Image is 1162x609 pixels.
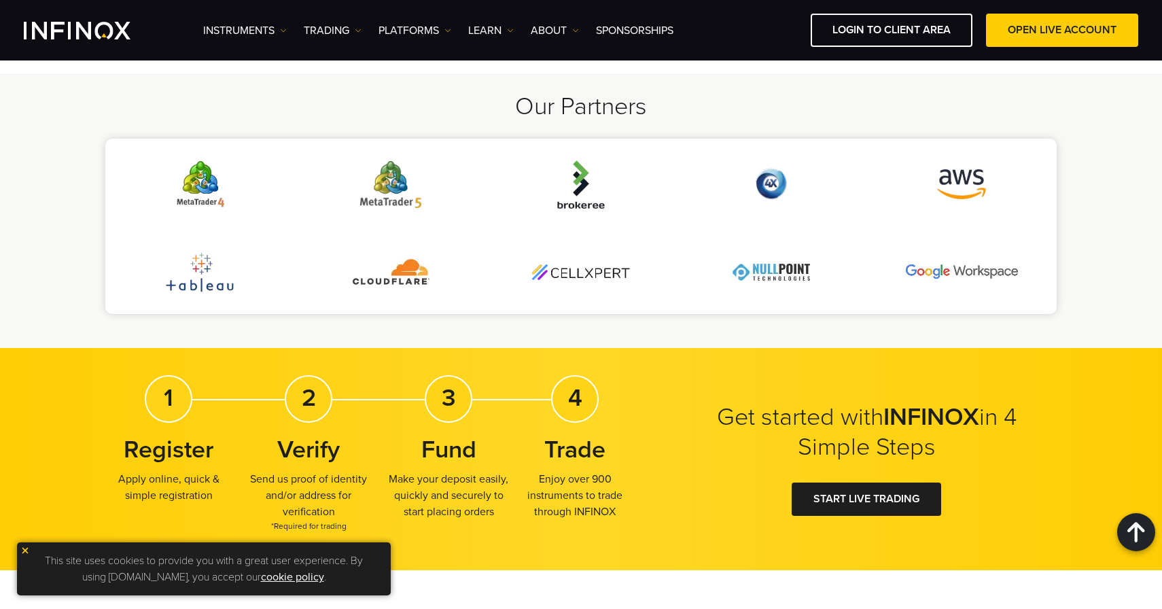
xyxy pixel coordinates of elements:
a: TRADING [304,22,362,39]
a: ABOUT [531,22,579,39]
h2: Get started with in 4 Simple Steps [697,402,1036,462]
a: OPEN LIVE ACCOUNT [986,14,1138,47]
strong: 4 [568,383,582,413]
strong: Trade [544,435,605,464]
p: Make your deposit easily, quickly and securely to start placing orders [385,471,512,520]
p: This site uses cookies to provide you with a great user experience. By using [DOMAIN_NAME], you a... [24,549,384,589]
h2: Our Partners [105,92,1057,122]
a: LOGIN TO CLIENT AREA [811,14,972,47]
a: SPONSORSHIPS [596,22,673,39]
strong: 2 [302,383,316,413]
strong: 1 [164,383,173,413]
strong: INFINOX [883,402,979,432]
p: Apply online, quick & simple registration [105,471,232,504]
a: Learn [468,22,514,39]
a: START LIVE TRADING [792,483,941,516]
p: Send us proof of identity and/or address for verification [245,471,372,532]
strong: Register [124,435,213,464]
strong: 3 [442,383,456,413]
a: INFINOX Logo [24,22,162,39]
a: cookie policy [261,570,324,584]
img: yellow close icon [20,546,30,555]
strong: Verify [277,435,340,464]
p: Enjoy over 900 instruments to trade through INFINOX [512,471,638,520]
a: PLATFORMS [378,22,451,39]
span: *Required for trading [245,520,372,532]
strong: Fund [421,435,476,464]
a: Instruments [203,22,287,39]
